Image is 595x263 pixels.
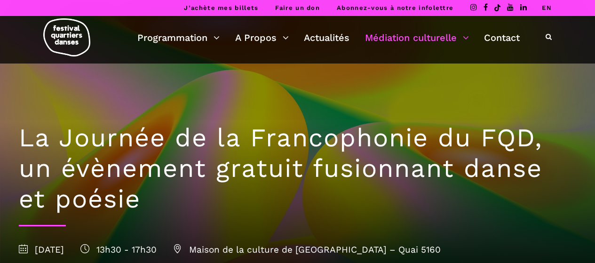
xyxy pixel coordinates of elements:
[337,4,453,11] a: Abonnez-vous à notre infolettre
[304,30,349,46] a: Actualités
[542,4,552,11] a: EN
[19,244,64,255] span: [DATE]
[43,18,90,56] img: logo-fqd-med
[19,123,576,214] h1: La Journée de la Francophonie du FQD, un évènement gratuit fusionnant danse et poésie
[484,30,520,46] a: Contact
[275,4,320,11] a: Faire un don
[235,30,289,46] a: A Propos
[173,244,441,255] span: Maison de la culture de [GEOGRAPHIC_DATA] – Quai 5160
[184,4,258,11] a: J’achète mes billets
[365,30,469,46] a: Médiation culturelle
[80,244,157,255] span: 13h30 - 17h30
[137,30,220,46] a: Programmation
